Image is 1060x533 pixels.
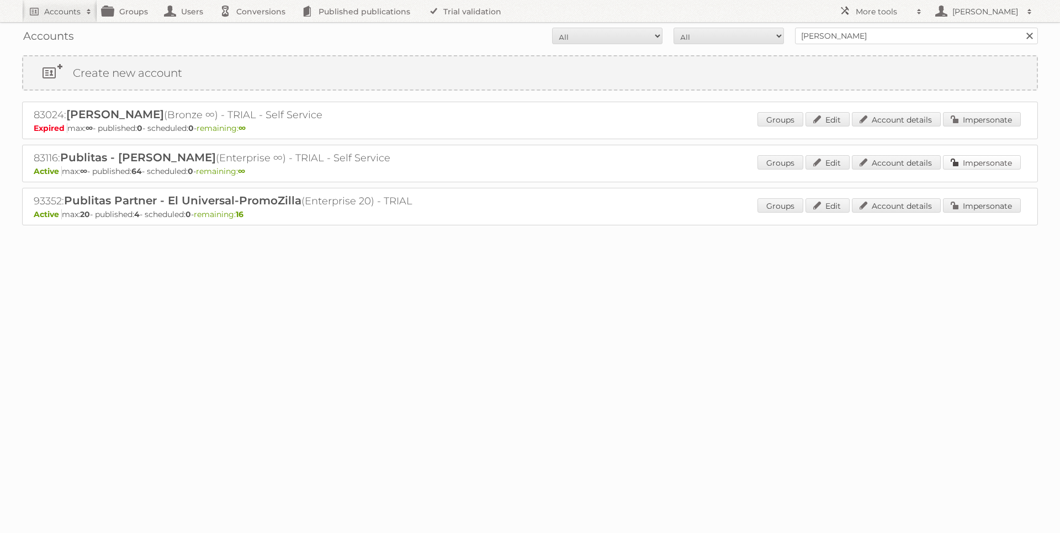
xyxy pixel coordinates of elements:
strong: ∞ [238,166,245,176]
span: remaining: [194,209,243,219]
a: Impersonate [943,155,1021,170]
a: Impersonate [943,112,1021,126]
h2: [PERSON_NAME] [950,6,1021,17]
a: Groups [757,155,803,170]
strong: 0 [137,123,142,133]
h2: 83116: (Enterprise ∞) - TRIAL - Self Service [34,151,420,165]
strong: 0 [185,209,191,219]
span: remaining: [196,166,245,176]
h2: Accounts [44,6,81,17]
span: Active [34,209,62,219]
span: Expired [34,123,67,133]
strong: 20 [80,209,90,219]
strong: 64 [131,166,142,176]
strong: 4 [134,209,140,219]
strong: 0 [188,166,193,176]
span: remaining: [197,123,246,133]
strong: ∞ [80,166,87,176]
span: Publitas Partner - El Universal-PromoZilla [64,194,301,207]
h2: More tools [856,6,911,17]
strong: 0 [188,123,194,133]
h2: 83024: (Bronze ∞) - TRIAL - Self Service [34,108,420,122]
h2: 93352: (Enterprise 20) - TRIAL [34,194,420,208]
a: Create new account [23,56,1037,89]
span: Publitas - [PERSON_NAME] [60,151,216,164]
strong: ∞ [239,123,246,133]
a: Edit [805,155,850,170]
a: Account details [852,112,941,126]
a: Groups [757,198,803,213]
strong: ∞ [86,123,93,133]
p: max: - published: - scheduled: - [34,123,1026,133]
a: Edit [805,112,850,126]
strong: 16 [236,209,243,219]
a: Edit [805,198,850,213]
p: max: - published: - scheduled: - [34,209,1026,219]
a: Groups [757,112,803,126]
span: [PERSON_NAME] [66,108,164,121]
a: Impersonate [943,198,1021,213]
p: max: - published: - scheduled: - [34,166,1026,176]
a: Account details [852,155,941,170]
span: Active [34,166,62,176]
a: Account details [852,198,941,213]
